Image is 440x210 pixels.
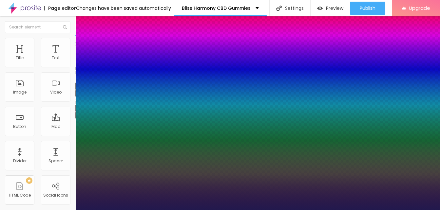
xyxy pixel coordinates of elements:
input: Search element [5,21,70,33]
span: Upgrade [409,5,430,11]
p: Bliss Harmony CBD Gummies [182,6,251,10]
div: Button [13,124,26,129]
div: Map [51,124,60,129]
div: Changes have been saved automatically [76,6,171,10]
div: Social Icons [43,193,68,198]
img: Icone [63,25,67,29]
div: Title [16,56,24,60]
span: Publish [360,6,375,11]
img: view-1.svg [317,6,323,11]
button: Preview [311,2,350,15]
div: HTML Code [9,193,31,198]
img: Icone [276,6,282,11]
div: Image [13,90,27,95]
span: Preview [326,6,343,11]
button: Publish [350,2,385,15]
div: Text [52,56,60,60]
div: Page editor [44,6,76,10]
div: Video [50,90,62,95]
div: Spacer [48,159,63,163]
div: Divider [13,159,27,163]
